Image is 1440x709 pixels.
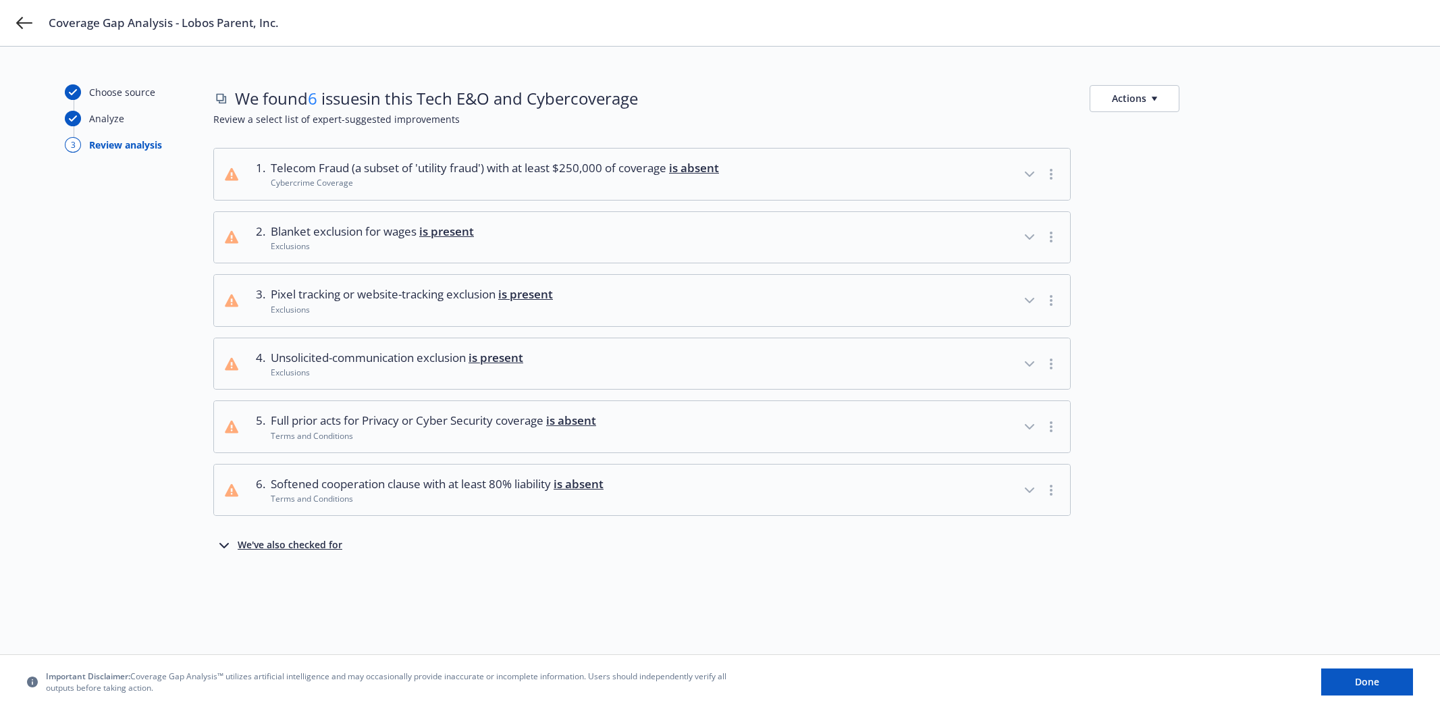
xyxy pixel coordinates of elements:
span: is present [498,286,553,302]
span: is present [469,350,523,365]
span: Review a select list of expert-suggested improvements [213,112,1375,126]
div: 4 . [249,349,265,379]
span: Pixel tracking or website-tracking exclusion [271,286,553,303]
span: Telecom Fraud (a subset of 'utility fraud') with at least $250,000 of coverage [271,159,719,177]
button: 5.Full prior acts for Privacy or Cyber Security coverage is absentTerms and Conditions [214,401,1070,452]
span: Coverage Gap Analysis - Lobos Parent, Inc. [49,15,279,31]
span: Unsolicited-communication exclusion [271,349,523,367]
span: is absent [546,413,596,428]
div: Exclusions [271,240,474,252]
span: Coverage Gap Analysis™ utilizes artificial intelligence and may occasionally provide inaccurate o... [46,671,735,693]
div: We've also checked for [238,537,342,554]
span: is present [419,224,474,239]
div: Exclusions [271,367,523,378]
button: Actions [1090,85,1179,112]
button: We've also checked for [216,537,342,554]
div: 6 . [249,475,265,505]
div: Review analysis [89,138,162,152]
button: 1.Telecom Fraud (a subset of 'utility fraud') with at least $250,000 of coverage is absentCybercr... [214,149,1070,200]
span: is absent [669,160,719,176]
span: Softened cooperation clause with at least 80% liability [271,475,604,493]
span: Done [1355,675,1379,688]
div: 3 [65,137,81,153]
div: Terms and Conditions [271,430,596,442]
div: 3 . [249,286,265,315]
div: 1 . [249,159,265,189]
button: 3.Pixel tracking or website-tracking exclusion is presentExclusions [214,275,1070,326]
div: Choose source [89,85,155,99]
button: 6.Softened cooperation clause with at least 80% liability is absentTerms and Conditions [214,465,1070,516]
div: Cybercrime Coverage [271,177,719,188]
button: Done [1321,668,1413,695]
span: Blanket exclusion for wages [271,223,474,240]
span: 6 [308,87,317,109]
button: 4.Unsolicited-communication exclusion is presentExclusions [214,338,1070,390]
span: We found issues in this Tech E&O and Cyber coverage [235,87,638,110]
div: Analyze [89,111,124,126]
div: Exclusions [271,304,553,315]
div: Terms and Conditions [271,493,604,504]
button: Actions [1090,84,1179,112]
div: 5 . [249,412,265,442]
span: is absent [554,476,604,492]
span: Full prior acts for Privacy or Cyber Security coverage [271,412,596,429]
div: 2 . [249,223,265,253]
button: 2.Blanket exclusion for wages is presentExclusions [214,212,1070,263]
span: Important Disclaimer: [46,671,130,682]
